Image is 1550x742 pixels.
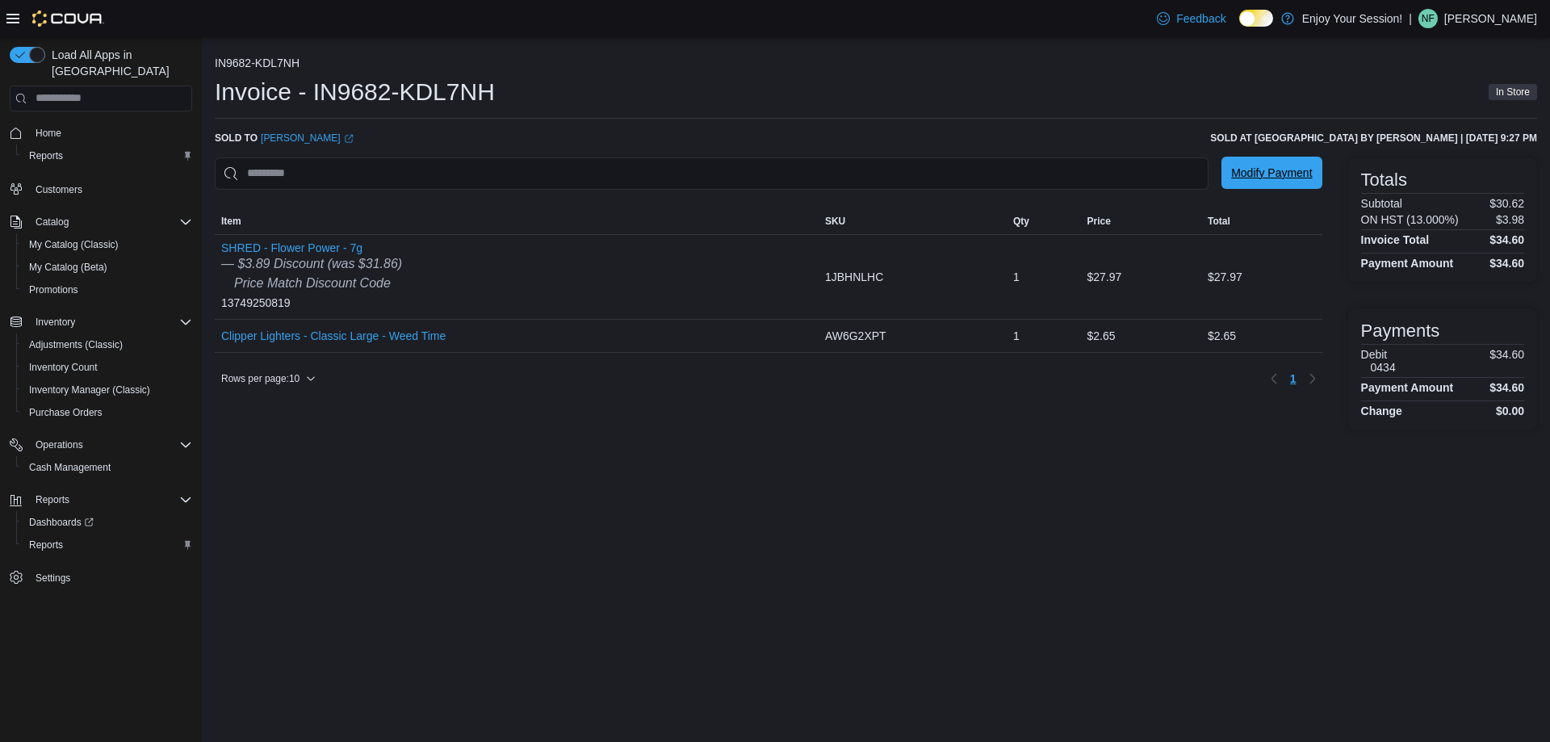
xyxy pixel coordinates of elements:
[1176,10,1225,27] span: Feedback
[29,124,68,143] a: Home
[29,361,98,374] span: Inventory Count
[1007,208,1081,234] button: Qty
[825,267,883,287] span: 1JBHNLHC
[1489,197,1524,210] p: $30.62
[23,280,192,300] span: Promotions
[29,384,150,396] span: Inventory Manager (Classic)
[23,258,114,277] a: My Catalog (Beta)
[3,488,199,511] button: Reports
[1361,381,1454,394] h4: Payment Amount
[221,241,402,312] div: 13749250819
[1264,369,1284,388] button: Previous page
[23,258,192,277] span: My Catalog (Beta)
[1201,320,1322,352] div: $2.65
[23,358,192,377] span: Inventory Count
[36,183,82,196] span: Customers
[3,211,199,233] button: Catalog
[1081,320,1201,352] div: $2.65
[1444,9,1537,28] p: [PERSON_NAME]
[3,434,199,456] button: Operations
[23,235,192,254] span: My Catalog (Classic)
[1007,320,1081,352] div: 1
[10,115,192,631] nav: Complex example
[1264,366,1322,392] nav: Pagination for table: MemoryTable from EuiInMemoryTable
[23,535,192,555] span: Reports
[1081,208,1201,234] button: Price
[16,511,199,534] a: Dashboards
[3,311,199,333] button: Inventory
[16,356,199,379] button: Inventory Count
[1371,361,1396,374] h6: 0434
[1361,405,1402,417] h4: Change
[1302,9,1403,28] p: Enjoy Your Session!
[29,212,75,232] button: Catalog
[215,369,322,388] button: Rows per page:10
[1489,84,1537,100] span: In Store
[1361,197,1402,210] h6: Subtotal
[29,406,103,419] span: Purchase Orders
[29,312,82,332] button: Inventory
[29,180,89,199] a: Customers
[36,216,69,228] span: Catalog
[825,215,845,228] span: SKU
[36,438,83,451] span: Operations
[221,254,402,274] div: — $3.89 Discount (was $31.86)
[23,235,125,254] a: My Catalog (Classic)
[1284,366,1303,392] ul: Pagination for table: MemoryTable from EuiInMemoryTable
[1496,405,1524,417] h4: $0.00
[16,256,199,279] button: My Catalog (Beta)
[23,513,100,532] a: Dashboards
[1208,215,1230,228] span: Total
[23,280,85,300] a: Promotions
[1290,371,1297,387] span: 1
[1418,9,1438,28] div: Natasha Franceschini
[23,146,69,166] a: Reports
[1409,9,1412,28] p: |
[1201,261,1322,293] div: $27.97
[221,372,300,385] span: Rows per page : 10
[1361,170,1407,190] h3: Totals
[29,435,192,455] span: Operations
[825,326,886,346] span: AW6G2XPT
[1361,213,1459,226] h6: ON HST (13.000%)
[29,261,107,274] span: My Catalog (Beta)
[1489,381,1524,394] h4: $34.60
[1150,2,1232,35] a: Feedback
[23,146,192,166] span: Reports
[1201,208,1322,234] button: Total
[1221,157,1322,189] button: Modify Payment
[3,177,199,200] button: Customers
[29,539,63,551] span: Reports
[29,516,94,529] span: Dashboards
[16,534,199,556] button: Reports
[1361,321,1440,341] h3: Payments
[1489,348,1524,374] p: $34.60
[29,568,77,588] a: Settings
[1210,132,1537,145] h6: Sold at [GEOGRAPHIC_DATA] by [PERSON_NAME] | [DATE] 9:27 PM
[29,123,192,143] span: Home
[36,316,75,329] span: Inventory
[1081,261,1201,293] div: $27.97
[23,513,192,532] span: Dashboards
[29,178,192,199] span: Customers
[29,568,192,588] span: Settings
[344,134,354,144] svg: External link
[1013,215,1029,228] span: Qty
[45,47,192,79] span: Load All Apps in [GEOGRAPHIC_DATA]
[1496,85,1530,99] span: In Store
[1361,348,1396,361] h6: Debit
[1007,261,1081,293] div: 1
[23,358,104,377] a: Inventory Count
[23,458,117,477] a: Cash Management
[29,338,123,351] span: Adjustments (Classic)
[29,312,192,332] span: Inventory
[23,403,192,422] span: Purchase Orders
[36,493,69,506] span: Reports
[234,276,391,290] i: Price Match Discount Code
[215,132,354,145] div: Sold to
[23,380,157,400] a: Inventory Manager (Classic)
[23,380,192,400] span: Inventory Manager (Classic)
[29,435,90,455] button: Operations
[215,208,819,234] button: Item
